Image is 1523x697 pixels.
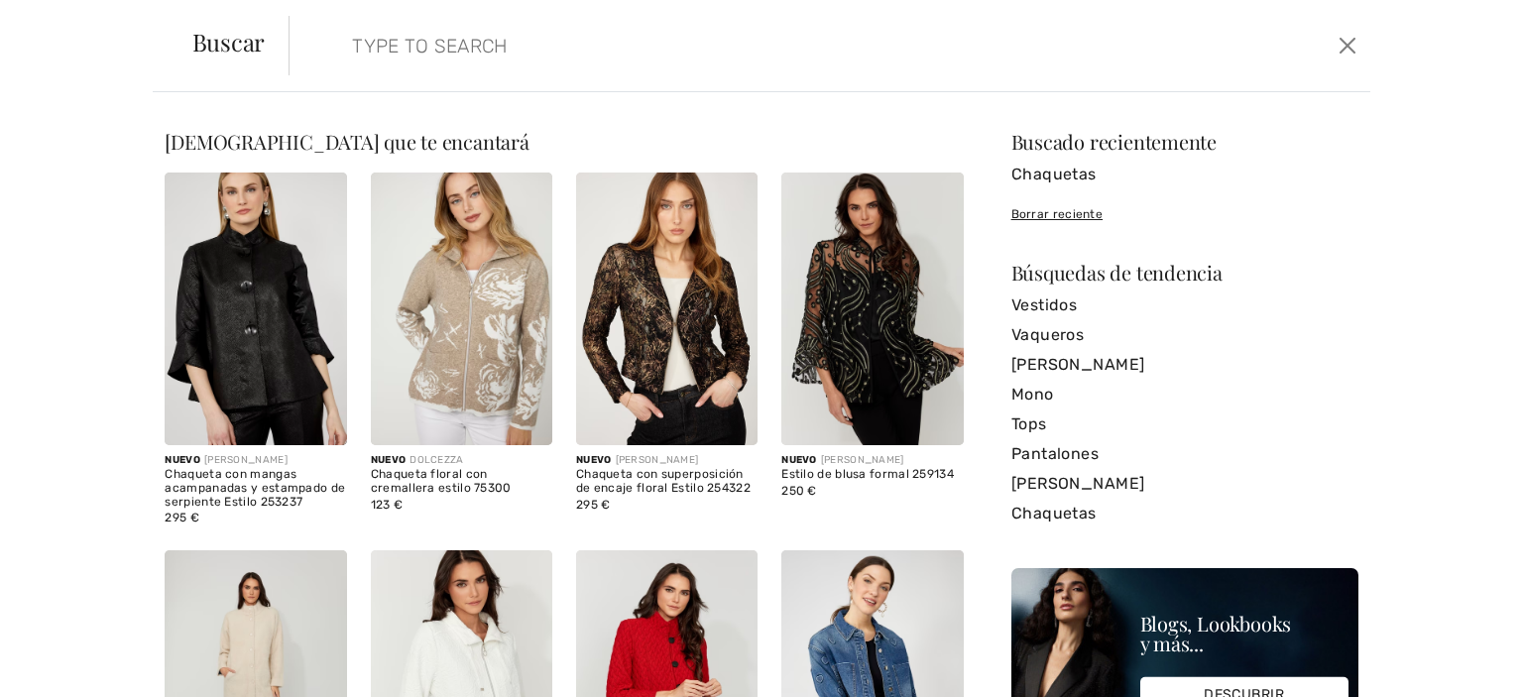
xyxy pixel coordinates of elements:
[1011,385,1054,404] font: Mono
[371,467,512,495] font: Chaqueta floral con cremallera estilo 75300
[821,454,904,466] font: [PERSON_NAME]
[1011,504,1097,523] font: Chaquetas
[204,454,288,466] font: [PERSON_NAME]
[1011,444,1100,463] font: Pantalones
[1011,320,1358,350] a: Vaqueros
[1011,474,1145,493] font: [PERSON_NAME]
[1011,414,1047,433] font: Tops
[1011,295,1078,314] font: Vestidos
[1011,439,1358,469] a: Pantalones
[371,454,407,466] font: Nuevo
[371,173,552,445] img: Floral Zip-Up Jacket Style 75300. Oatmeal
[165,173,346,445] img: Snake Print Flare Sleeve jacket Style 253237. Black
[371,498,404,512] font: 123 €
[576,173,758,445] img: floral lace overlay jacket Style 254322. Copper/Black
[616,454,699,466] font: [PERSON_NAME]
[1011,160,1358,189] a: Chaquetas
[192,26,266,58] font: Buscar
[1011,350,1358,380] a: [PERSON_NAME]
[1011,380,1358,409] a: Mono
[576,467,751,495] font: Chaqueta con superposición de encaje floral Estilo 254322
[1011,290,1358,320] a: Vestidos
[1011,355,1145,374] font: [PERSON_NAME]
[781,454,817,466] font: Nuevo
[337,16,1084,75] input: TYPE TO SEARCH
[1333,30,1362,61] button: Close
[1011,165,1097,183] font: Chaquetas
[781,484,817,498] font: 250 €
[44,14,84,32] span: Chat
[1011,409,1358,439] a: Tops
[410,454,463,466] font: DOLCEZZA
[576,454,612,466] font: Nuevo
[1140,610,1291,656] font: Blogs, Lookbooks y más...
[1011,207,1104,221] font: Borrar reciente
[1011,128,1217,155] font: Buscado recientemente
[781,467,954,481] font: Estilo de blusa formal 259134
[165,467,345,509] font: Chaqueta con mangas acampanadas y estampado de serpiente Estilo 253237
[1011,499,1358,528] a: Chaquetas
[576,498,611,512] font: 295 €
[1011,469,1358,499] a: [PERSON_NAME]
[1011,259,1223,286] font: Búsquedas de tendencia
[165,454,200,466] font: Nuevo
[165,128,528,155] font: [DEMOGRAPHIC_DATA] que te encantará
[781,173,963,445] img: Formal Top Style 259134. Black/Gold
[1011,325,1085,344] font: Vaqueros
[165,511,199,524] font: 295 €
